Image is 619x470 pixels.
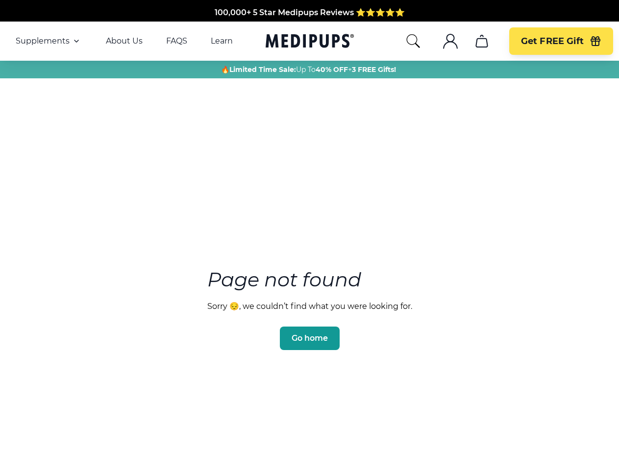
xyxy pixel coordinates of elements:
button: cart [470,29,494,53]
span: 100,000+ 5 Star Medipups Reviews ⭐️⭐️⭐️⭐️⭐️ [215,7,405,16]
h3: Page not found [207,265,412,294]
span: Made In The [GEOGRAPHIC_DATA] from domestic & globally sourced ingredients [147,19,472,28]
p: Sorry 😔, we couldn’t find what you were looking for. [207,302,412,311]
button: Go home [280,327,340,350]
a: FAQS [166,36,187,46]
a: About Us [106,36,143,46]
span: Supplements [16,36,70,46]
span: 🔥 Up To + [221,65,396,74]
button: search [405,33,421,49]
button: Get FREE Gift [509,27,613,55]
span: Get FREE Gift [521,36,584,47]
button: Supplements [16,35,82,47]
a: Learn [211,36,233,46]
span: Go home [292,333,328,343]
a: Medipups [266,32,354,52]
button: account [439,29,462,53]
